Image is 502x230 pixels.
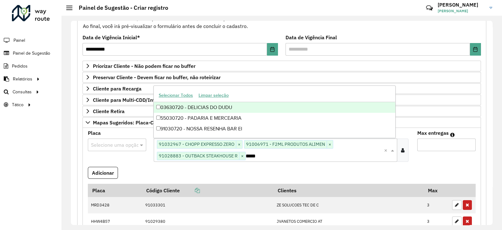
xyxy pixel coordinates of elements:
[156,90,196,100] button: Selecionar Todos
[450,132,455,137] em: Máximo de clientes que serão colocados na mesma rota com os clientes informados
[154,123,396,134] div: 91030720 - NOSSA RESENHA BAR EI
[180,187,200,194] a: Copiar
[327,141,333,148] span: ×
[384,146,389,154] span: Clear all
[88,184,142,197] th: Placa
[88,213,142,230] td: HHW4B57
[13,89,32,95] span: Consultas
[417,129,449,137] label: Max entregas
[142,184,273,197] th: Código Cliente
[13,37,25,44] span: Painel
[13,50,50,57] span: Painel de Sugestão
[93,109,125,114] span: Cliente Retira
[93,75,221,80] span: Preservar Cliente - Devem ficar no buffer, não roteirizar
[93,63,195,68] span: Priorizar Cliente - Não podem ficar no buffer
[438,8,485,14] span: [PERSON_NAME]
[424,213,449,230] td: 3
[13,76,32,82] span: Relatórios
[88,167,118,179] button: Adicionar
[286,34,337,41] label: Data de Vigência Final
[273,197,424,213] td: ZE SOLUCOES TEC DE C
[88,197,142,213] td: MRD3428
[142,197,273,213] td: 91033301
[12,63,28,69] span: Pedidos
[196,90,232,100] button: Limpar seleção
[142,213,273,230] td: 91029380
[470,43,481,56] button: Choose Date
[72,4,168,11] h2: Painel de Sugestão - Criar registro
[83,117,481,128] a: Mapas Sugeridos: Placa-Cliente
[83,72,481,83] a: Preservar Cliente - Devem ficar no buffer, não roteirizar
[153,85,396,138] ng-dropdown-panel: Options list
[267,43,278,56] button: Choose Date
[83,106,481,117] a: Cliente Retira
[83,34,140,41] label: Data de Vigência Inicial
[236,141,242,148] span: ×
[438,2,485,8] h3: [PERSON_NAME]
[93,120,167,125] span: Mapas Sugeridos: Placa-Cliente
[154,113,396,123] div: 55030720 - PADARIA E MERCEARIA
[273,184,424,197] th: Clientes
[157,140,236,148] span: 91032967 - CHOPP EXPRESSO ZERO
[93,86,142,91] span: Cliente para Recarga
[157,152,239,160] span: 91028883 - OUTBACK STEAKHOUSE R
[93,97,181,102] span: Cliente para Multi-CDD/Internalização
[83,95,481,105] a: Cliente para Multi-CDD/Internalização
[424,184,449,197] th: Max
[423,1,436,15] a: Contato Rápido
[154,102,396,113] div: 03630720 - DELICIAS DO DUDU
[424,197,449,213] td: 3
[12,101,24,108] span: Tático
[273,213,424,230] td: JVANETOS COMERCIO AT
[83,61,481,71] a: Priorizar Cliente - Não podem ficar no buffer
[83,83,481,94] a: Cliente para Recarga
[244,140,327,148] span: 91006971 - F2ML PRODUTOS ALIMEN
[88,129,101,137] label: Placa
[239,152,245,160] span: ×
